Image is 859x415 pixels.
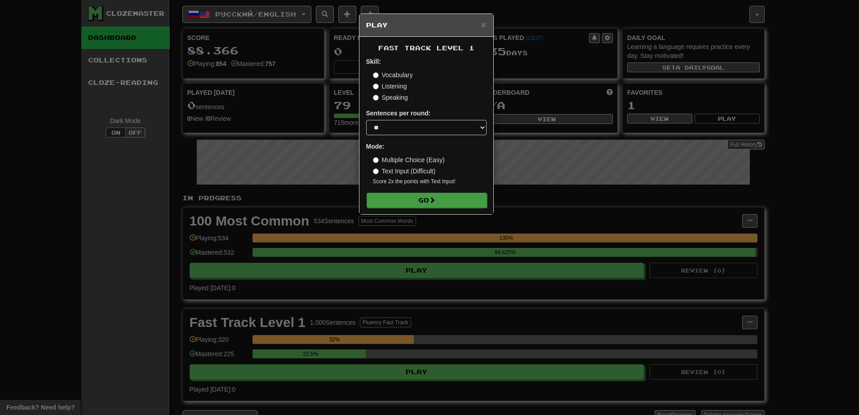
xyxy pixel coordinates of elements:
[366,58,381,65] strong: Skill:
[373,157,379,163] input: Multiple Choice (Easy)
[373,155,445,164] label: Multiple Choice (Easy)
[373,82,407,91] label: Listening
[366,21,487,30] h5: Play
[481,20,486,29] button: Close
[373,72,379,78] input: Vocabulary
[373,84,379,89] input: Listening
[373,168,379,174] input: Text Input (Difficult)
[373,167,436,176] label: Text Input (Difficult)
[373,93,408,102] label: Speaking
[378,44,474,52] span: Fast Track Level 1
[366,143,385,150] strong: Mode:
[373,71,413,79] label: Vocabulary
[373,178,487,185] small: Score 2x the points with Text Input !
[373,95,379,101] input: Speaking
[366,109,431,118] label: Sentences per round:
[481,19,486,30] span: ×
[367,193,487,208] button: Go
